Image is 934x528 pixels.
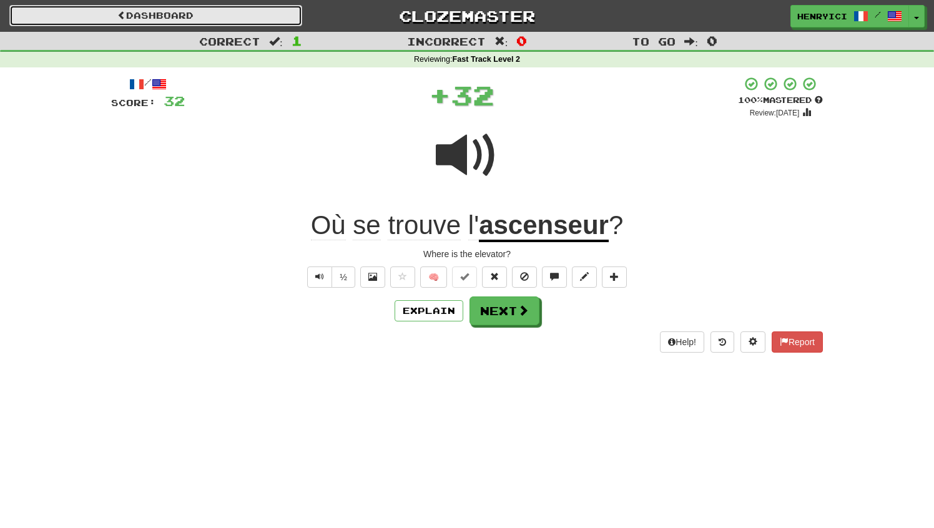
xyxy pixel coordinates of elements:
[512,266,537,288] button: Ignore sentence (alt+i)
[390,266,415,288] button: Favorite sentence (alt+f)
[482,266,507,288] button: Reset to 0% Mastered (alt+r)
[111,97,156,108] span: Score:
[388,210,461,240] span: trouve
[479,210,609,242] u: ascenseur
[292,33,302,48] span: 1
[738,95,763,105] span: 100 %
[707,33,717,48] span: 0
[602,266,627,288] button: Add to collection (alt+a)
[305,266,355,288] div: Text-to-speech controls
[451,79,494,110] span: 32
[353,210,380,240] span: se
[875,10,881,19] span: /
[395,300,463,321] button: Explain
[660,331,704,353] button: Help!
[516,33,527,48] span: 0
[111,248,823,260] div: Where is the elevator?
[360,266,385,288] button: Show image (alt+x)
[111,76,185,92] div: /
[772,331,823,353] button: Report
[321,5,614,27] a: Clozemaster
[738,95,823,106] div: Mastered
[199,35,260,47] span: Correct
[269,36,283,47] span: :
[9,5,302,26] a: Dashboard
[453,55,521,64] strong: Fast Track Level 2
[797,11,847,22] span: Henryici
[684,36,698,47] span: :
[572,266,597,288] button: Edit sentence (alt+d)
[609,210,623,240] span: ?
[468,210,479,240] span: l'
[429,76,451,114] span: +
[307,266,332,288] button: Play sentence audio (ctl+space)
[790,5,909,27] a: Henryici /
[407,35,486,47] span: Incorrect
[750,109,800,117] small: Review: [DATE]
[710,331,734,353] button: Round history (alt+y)
[164,93,185,109] span: 32
[452,266,477,288] button: Set this sentence to 100% Mastered (alt+m)
[494,36,508,47] span: :
[542,266,567,288] button: Discuss sentence (alt+u)
[632,35,676,47] span: To go
[420,266,447,288] button: 🧠
[311,210,346,240] span: Où
[332,266,355,288] button: ½
[469,296,539,325] button: Next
